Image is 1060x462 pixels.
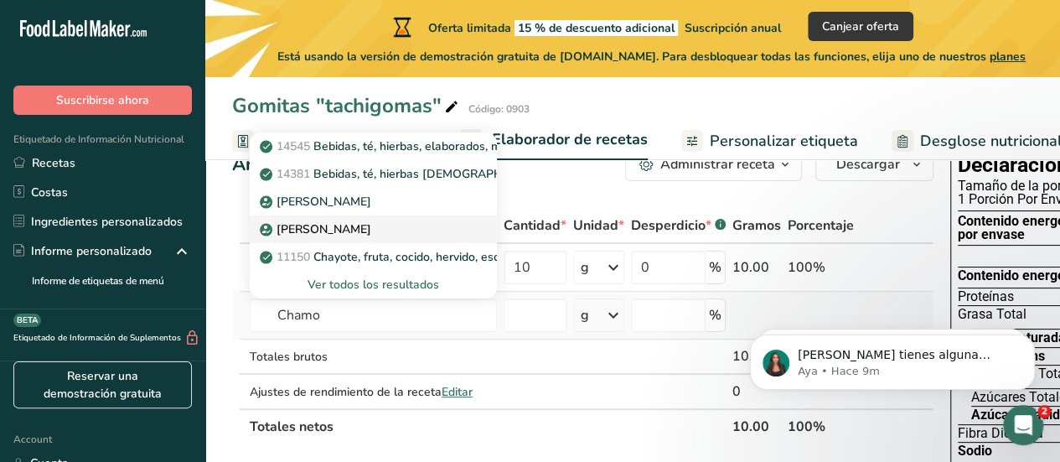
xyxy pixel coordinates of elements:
[990,49,1026,65] span: planes
[710,130,858,153] span: Personalizar etiqueta
[250,271,497,298] div: Ver todos los resultados
[468,101,530,117] div: Código: 0903
[625,148,802,181] button: Administrar receta
[732,215,781,236] span: Gramos
[958,290,1014,304] span: Proteínas
[788,257,854,278] div: 100%
[504,215,566,236] span: Cantidad
[250,243,497,271] a: 11150Chayote, fruta, cocido, hervido, escurrido, sin [PERSON_NAME]
[1037,405,1051,418] span: 2
[958,427,1043,440] span: Fibra Dietética
[685,20,781,36] span: Suscripción anual
[250,132,497,160] a: 14545Bebidas, té, hierbas, elaborados, manzanilla.
[390,17,781,37] div: Oferta limitada
[263,248,649,266] p: Chayote, fruta, cocido, hervido, escurrido, sin [PERSON_NAME]
[784,408,857,444] th: 100%
[277,48,1026,65] span: Está usando la versión de demostración gratuita de [DOMAIN_NAME]. Para desbloquear todas las func...
[263,193,371,210] p: [PERSON_NAME]
[56,91,149,109] span: Suscribirse ahora
[13,361,192,408] a: Reservar una demostración gratuita
[808,12,913,41] button: Canjear oferta
[581,257,589,278] div: g
[13,242,152,260] div: Informe personalizado
[573,215,624,236] span: Unidad
[263,276,483,293] div: Ver todos los resultados
[250,348,497,366] div: Totales brutos
[492,128,648,151] span: Elaborador de recetas
[581,305,589,325] div: g
[788,215,854,236] span: Porcentaje
[277,166,310,182] span: 14381
[263,221,371,238] p: [PERSON_NAME]
[246,408,729,444] th: Totales netos
[836,154,900,174] span: Descargar
[250,188,497,215] a: [PERSON_NAME]
[732,257,781,278] div: 10.00
[13,86,192,115] button: Suscribirse ahora
[1003,405,1043,445] iframe: Intercom live chat
[822,18,899,35] span: Canjear oferta
[460,121,648,161] a: Elaborador de recetas
[277,138,310,154] span: 14545
[277,249,310,265] span: 11150
[660,154,775,174] div: Administrar receta
[681,122,858,160] a: Personalizar etiqueta
[232,151,402,179] div: Añadir ingredientes
[725,299,1060,417] iframe: Intercom notifications mensaje
[232,91,462,121] div: Gomitas "tachigomas"
[250,298,497,332] input: Añadir ingrediente
[232,122,427,160] a: Configuración de receta
[514,20,678,36] span: 15 % de descuento adicional
[263,138,552,155] p: Bebidas, té, hierbas, elaborados, manzanilla.
[250,215,497,243] a: [PERSON_NAME]
[250,383,497,401] div: Ajustes de rendimiento de la receta
[250,160,497,188] a: 14381Bebidas, té, hierbas [DEMOGRAPHIC_DATA] distintas de [PERSON_NAME], elaboradas
[729,408,784,444] th: 10.00
[958,444,992,458] span: Sodio
[631,215,726,236] div: Desperdicio
[442,384,473,400] span: Editar
[13,314,41,327] div: BETA
[815,148,933,181] button: Descargar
